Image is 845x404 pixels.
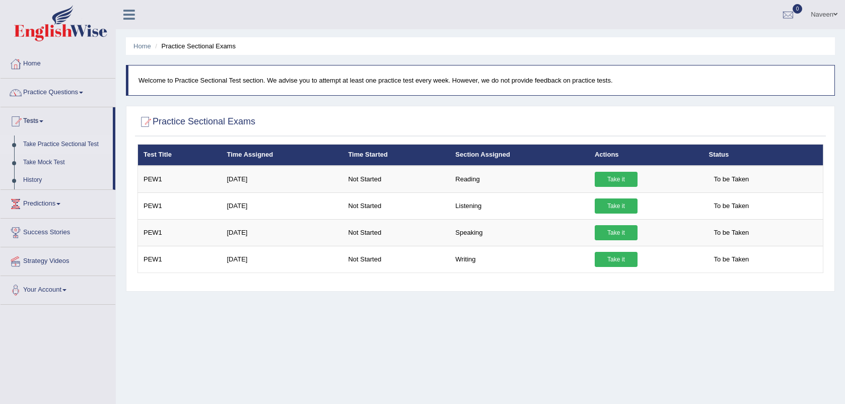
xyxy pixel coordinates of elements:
[709,252,754,267] span: To be Taken
[450,192,589,219] td: Listening
[450,166,589,193] td: Reading
[19,171,113,189] a: History
[221,145,342,166] th: Time Assigned
[1,79,115,104] a: Practice Questions
[595,225,638,240] a: Take it
[133,42,151,50] a: Home
[595,172,638,187] a: Take it
[342,192,450,219] td: Not Started
[221,219,342,246] td: [DATE]
[703,145,823,166] th: Status
[342,246,450,273] td: Not Started
[589,145,703,166] th: Actions
[153,41,236,51] li: Practice Sectional Exams
[793,4,803,14] span: 0
[138,246,222,273] td: PEW1
[1,190,115,215] a: Predictions
[1,219,115,244] a: Success Stories
[1,276,115,301] a: Your Account
[221,192,342,219] td: [DATE]
[450,219,589,246] td: Speaking
[1,247,115,273] a: Strategy Videos
[138,166,222,193] td: PEW1
[709,172,754,187] span: To be Taken
[342,145,450,166] th: Time Started
[595,252,638,267] a: Take it
[19,154,113,172] a: Take Mock Test
[138,76,824,85] p: Welcome to Practice Sectional Test section. We advise you to attempt at least one practice test e...
[221,246,342,273] td: [DATE]
[342,219,450,246] td: Not Started
[19,136,113,154] a: Take Practice Sectional Test
[138,219,222,246] td: PEW1
[450,246,589,273] td: Writing
[137,114,255,129] h2: Practice Sectional Exams
[709,225,754,240] span: To be Taken
[1,50,115,75] a: Home
[138,145,222,166] th: Test Title
[450,145,589,166] th: Section Assigned
[138,192,222,219] td: PEW1
[595,198,638,214] a: Take it
[221,166,342,193] td: [DATE]
[709,198,754,214] span: To be Taken
[1,107,113,132] a: Tests
[342,166,450,193] td: Not Started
